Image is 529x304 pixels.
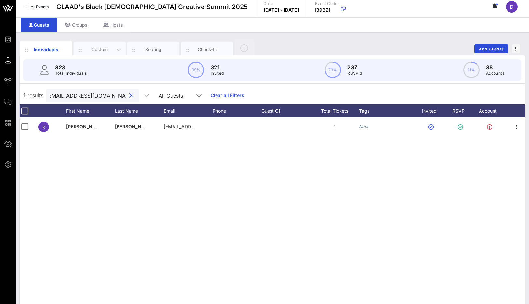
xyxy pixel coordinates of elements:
p: Accounts [486,70,504,76]
p: RSVP`d [347,70,362,76]
div: All Guests [155,89,207,102]
span: [EMAIL_ADDRESS][DOMAIN_NAME] [164,124,242,129]
p: Invited [211,70,224,76]
div: Hosts [95,18,131,32]
div: Last Name [115,104,164,117]
span: GLAAD's Black [DEMOGRAPHIC_DATA] Creative Summit 2025 [56,2,248,12]
p: Date [264,0,299,7]
div: Guest Of [261,104,310,117]
span: [PERSON_NAME] [115,124,153,129]
p: I39BZ1 [315,7,338,13]
p: 323 [55,63,87,71]
p: Total Individuals [55,70,87,76]
div: Email [164,104,213,117]
a: All Events [21,2,52,12]
p: 38 [486,63,504,71]
i: None [359,124,369,129]
div: Custom [85,47,114,53]
p: 237 [347,63,362,71]
div: Seating [139,47,168,53]
span: [PERSON_NAME] [66,124,104,129]
p: Event Code [315,0,338,7]
div: All Guests [159,93,183,99]
div: Check-In [193,47,222,53]
div: Total Tickets [310,104,359,117]
div: Invited [414,104,450,117]
div: Phone [213,104,261,117]
div: Guests [21,18,57,32]
button: Add Guests [474,44,508,53]
p: 321 [211,63,224,71]
span: Add Guests [479,47,504,51]
span: All Events [31,4,49,9]
div: Tags [359,104,414,117]
button: clear icon [129,92,133,99]
div: 1 [310,117,359,136]
div: Account [473,104,509,117]
div: First Name [66,104,115,117]
a: Clear all Filters [211,92,244,99]
span: k [42,124,45,130]
div: D [506,1,518,13]
span: D [510,4,514,10]
div: RSVP [450,104,473,117]
div: Individuals [32,46,61,53]
div: Groups [57,18,95,32]
p: [DATE] - [DATE] [264,7,299,13]
span: 1 results [23,91,43,99]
